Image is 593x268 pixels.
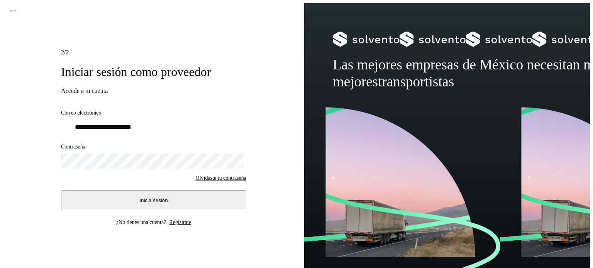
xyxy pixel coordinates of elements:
[61,88,246,94] h3: Accede a tu cuenta
[196,175,246,181] a: Olvidaste tu contraseña
[378,74,454,89] span: transportistas
[61,49,64,56] span: 2
[61,49,246,56] div: /2
[61,190,246,210] button: Inicia sesión
[139,197,168,203] span: Inicia sesión
[61,110,246,116] label: Correo electrónico
[116,219,166,226] p: ¿No tienes una cuenta?
[61,144,246,150] label: Contraseña
[169,219,191,226] a: Regístrate
[61,64,246,79] h1: Iniciar sesión como proveedor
